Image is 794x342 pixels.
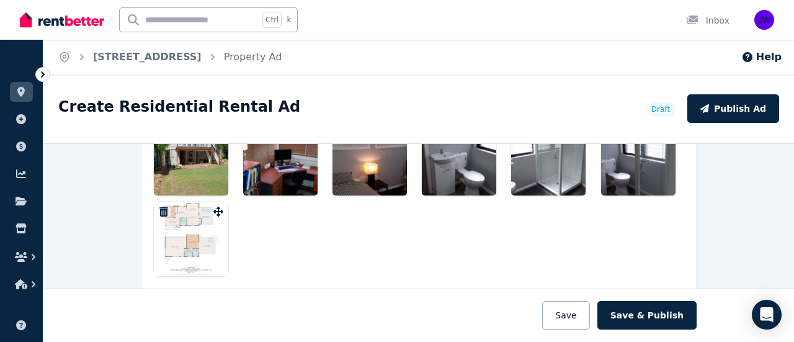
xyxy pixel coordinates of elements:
[754,10,774,30] img: Jeffrey Wells
[752,300,782,330] div: Open Intercom Messenger
[651,104,670,114] span: Draft
[224,51,282,63] a: Property Ad
[687,94,779,123] button: Publish Ad
[597,301,697,330] button: Save & Publish
[542,301,589,330] button: Save
[262,12,282,28] span: Ctrl
[287,15,291,25] span: k
[741,50,782,65] button: Help
[58,97,300,117] h1: Create Residential Rental Ad
[686,14,729,27] div: Inbox
[43,40,297,74] nav: Breadcrumb
[93,51,202,63] a: [STREET_ADDRESS]
[20,11,104,29] img: RentBetter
